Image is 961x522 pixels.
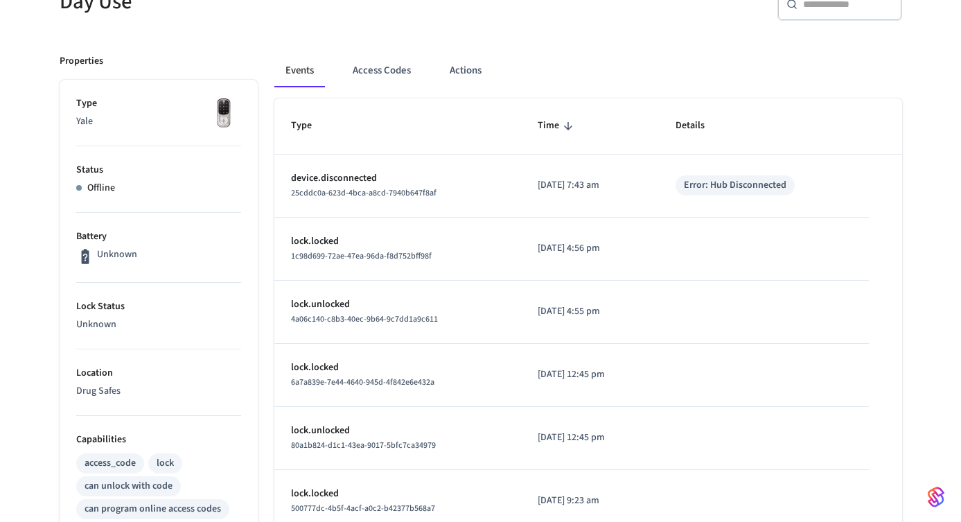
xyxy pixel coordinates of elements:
[76,299,241,314] p: Lock Status
[291,313,438,325] span: 4a06c140-c8b3-40ec-9b64-9c7dd1a9c611
[684,178,786,193] div: Error: Hub Disconnected
[76,317,241,332] p: Unknown
[76,163,241,177] p: Status
[206,96,241,131] img: Yale Assure Touchscreen Wifi Smart Lock, Satin Nickel, Front
[928,486,944,508] img: SeamLogoGradient.69752ec5.svg
[291,234,505,249] p: lock.locked
[76,366,241,381] p: Location
[97,247,137,262] p: Unknown
[274,54,902,87] div: ant example
[538,367,642,382] p: [DATE] 12:45 pm
[274,54,325,87] button: Events
[291,187,437,199] span: 25cddc0a-623d-4bca-a8cd-7940b647f8af
[291,297,505,312] p: lock.unlocked
[291,503,435,514] span: 500777dc-4b5f-4acf-a0c2-b42377b568a7
[538,494,642,508] p: [DATE] 9:23 am
[85,456,136,471] div: access_code
[439,54,493,87] button: Actions
[538,241,642,256] p: [DATE] 4:56 pm
[60,54,103,69] p: Properties
[342,54,422,87] button: Access Codes
[538,430,642,445] p: [DATE] 12:45 pm
[291,360,505,375] p: lock.locked
[87,181,115,195] p: Offline
[76,229,241,244] p: Battery
[538,178,642,193] p: [DATE] 7:43 am
[291,250,432,262] span: 1c98d699-72ae-47ea-96da-f8d752bff98f
[291,115,330,137] span: Type
[291,424,505,438] p: lock.unlocked
[157,456,174,471] div: lock
[76,96,241,111] p: Type
[538,115,577,137] span: Time
[291,376,434,388] span: 6a7a839e-7e44-4640-945d-4f842e6e432a
[76,384,241,399] p: Drug Safes
[291,440,436,451] span: 80a1b824-d1c1-43ea-9017-5bfc7ca34979
[85,502,221,516] div: can program online access codes
[76,433,241,447] p: Capabilities
[291,487,505,501] p: lock.locked
[85,479,173,494] div: can unlock with code
[676,115,723,137] span: Details
[76,114,241,129] p: Yale
[538,304,642,319] p: [DATE] 4:55 pm
[291,171,505,186] p: device.disconnected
